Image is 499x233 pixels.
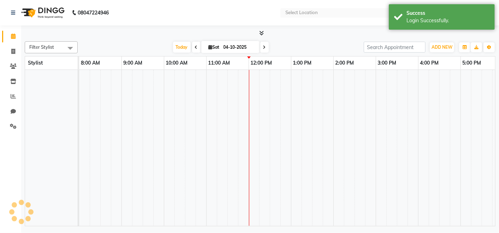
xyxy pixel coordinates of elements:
[334,58,356,68] a: 2:00 PM
[376,58,398,68] a: 3:00 PM
[249,58,274,68] a: 12:00 PM
[430,42,454,52] button: ADD NEW
[406,17,489,24] div: Login Successfully.
[18,3,66,23] img: logo
[364,42,426,53] input: Search Appointment
[164,58,190,68] a: 10:00 AM
[173,42,191,53] span: Today
[79,58,102,68] a: 8:00 AM
[207,58,232,68] a: 11:00 AM
[122,58,144,68] a: 9:00 AM
[406,10,489,17] div: Success
[461,58,483,68] a: 5:00 PM
[285,9,318,16] div: Select Location
[418,58,441,68] a: 4:00 PM
[29,44,54,50] span: Filter Stylist
[207,44,221,50] span: Sat
[78,3,109,23] b: 08047224946
[28,60,43,66] span: Stylist
[432,44,452,50] span: ADD NEW
[221,42,257,53] input: 2025-10-04
[291,58,314,68] a: 1:00 PM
